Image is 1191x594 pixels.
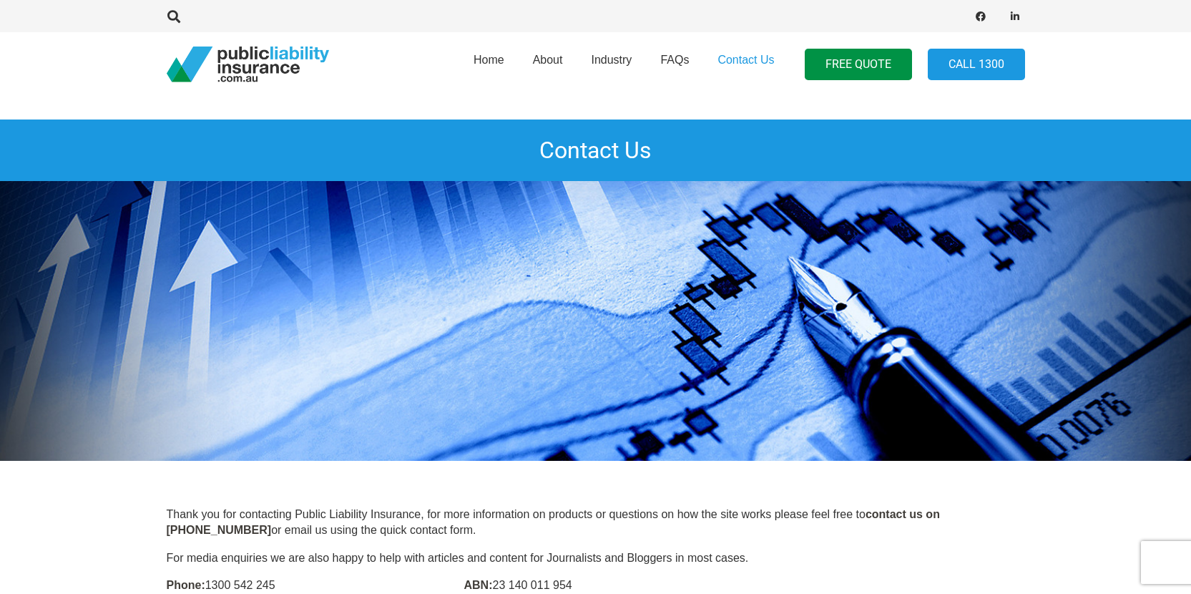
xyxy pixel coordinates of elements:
span: Contact Us [717,54,774,66]
a: pli_logotransparent [167,47,329,82]
p: For media enquiries we are also happy to help with articles and content for Journalists and Blogg... [167,550,1025,566]
a: Call 1300 [928,49,1025,81]
a: Search [160,10,189,23]
a: Industry [577,28,646,101]
a: FAQs [646,28,703,101]
span: Home [474,54,504,66]
a: LinkedIn [1005,6,1025,26]
span: About [533,54,563,66]
p: Thank you for contacting Public Liability Insurance, for more information on products or question... [167,507,1025,539]
a: About [519,28,577,101]
a: FREE QUOTE [805,49,912,81]
span: Industry [591,54,632,66]
a: Contact Us [703,28,788,101]
strong: ABN: [464,579,492,591]
a: Facebook [971,6,991,26]
span: FAQs [660,54,689,66]
strong: Phone: [167,579,205,591]
a: Home [459,28,519,101]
